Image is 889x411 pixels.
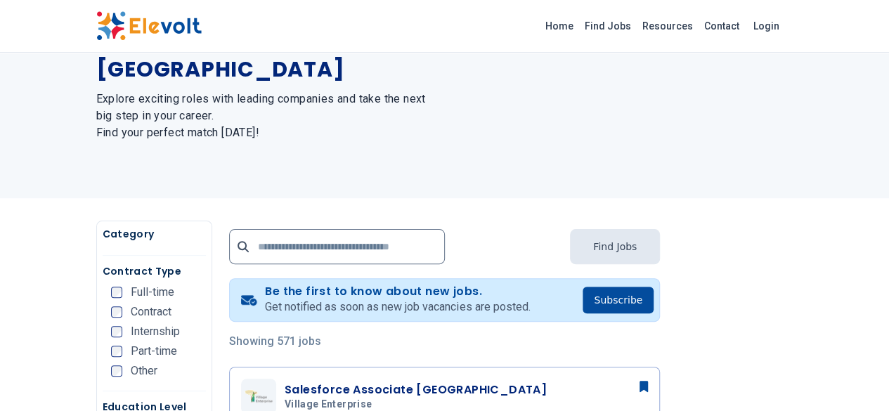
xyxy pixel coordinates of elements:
input: Part-time [111,346,122,357]
a: Login [745,12,788,40]
input: Internship [111,326,122,337]
h1: The Latest Jobs in [GEOGRAPHIC_DATA] [96,32,428,82]
h5: Contract Type [103,264,206,278]
img: Village Enterprise [245,389,273,403]
a: Contact [699,15,745,37]
span: Other [131,365,157,377]
span: Part-time [131,346,177,357]
button: Subscribe [583,287,654,313]
button: Find Jobs [570,229,660,264]
h2: Explore exciting roles with leading companies and take the next big step in your career. Find you... [96,91,428,141]
a: Home [540,15,579,37]
a: Resources [637,15,699,37]
span: Internship [131,326,180,337]
span: Contract [131,306,171,318]
h4: Be the first to know about new jobs. [265,285,530,299]
input: Full-time [111,287,122,298]
input: Other [111,365,122,377]
h3: Salesforce Associate [GEOGRAPHIC_DATA] [285,381,547,398]
span: Full-time [131,287,174,298]
input: Contract [111,306,122,318]
h5: Category [103,227,206,241]
img: Elevolt [96,11,202,41]
span: Village Enterprise [285,398,372,411]
iframe: Chat Widget [819,344,889,411]
a: Find Jobs [579,15,637,37]
p: Showing 571 jobs [229,333,660,350]
p: Get notified as soon as new job vacancies are posted. [265,299,530,315]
